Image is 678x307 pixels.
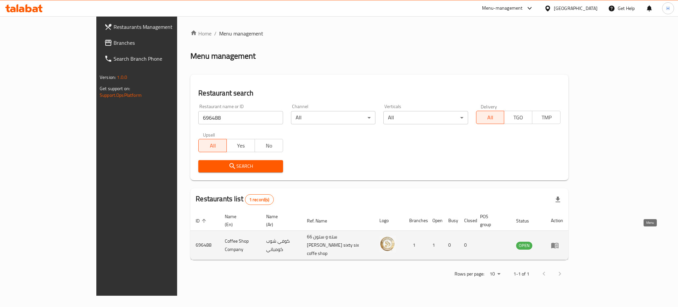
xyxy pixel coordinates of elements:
[198,111,283,124] input: Search for restaurant name or ID..
[307,217,336,225] span: Ref. Name
[258,141,280,151] span: No
[443,211,459,231] th: Busy
[516,242,532,249] span: OPEN
[190,30,568,37] nav: breadcrumb
[482,4,523,12] div: Menu-management
[245,197,273,203] span: 1 record(s)
[379,236,396,252] img: Coffee Shop Company
[261,231,302,260] td: كوفي شوب كومباني
[198,160,283,172] button: Search
[427,211,443,231] th: Open
[504,111,532,124] button: TGO
[100,91,142,99] a: Support.OpsPlatform
[404,211,427,231] th: Branches
[383,111,468,124] div: All
[487,269,503,279] div: Rows per page:
[226,139,255,152] button: Yes
[427,231,443,260] td: 1
[459,211,475,231] th: Closed
[459,231,475,260] td: 0
[114,55,204,63] span: Search Branch Phone
[666,5,669,12] span: H
[255,139,283,152] button: No
[479,113,502,122] span: All
[114,39,204,47] span: Branches
[203,132,215,137] label: Upsell
[535,113,558,122] span: TMP
[100,73,116,82] span: Version:
[404,231,427,260] td: 1
[190,211,568,260] table: enhanced table
[532,111,560,124] button: TMP
[546,211,568,231] th: Action
[196,194,273,205] h2: Restaurants list
[550,192,566,208] div: Export file
[455,270,484,278] p: Rows per page:
[374,211,404,231] th: Logo
[201,141,224,151] span: All
[513,270,529,278] p: 1-1 of 1
[198,139,227,152] button: All
[476,111,505,124] button: All
[291,111,375,124] div: All
[214,30,217,37] li: /
[225,213,253,228] span: Name (En)
[516,217,538,225] span: Status
[117,73,127,82] span: 1.0.0
[443,231,459,260] td: 0
[99,19,210,35] a: Restaurants Management
[302,231,374,260] td: سته و ستون 66 [PERSON_NAME] sixty six coffe shop
[100,84,130,93] span: Get support on:
[198,88,560,98] h2: Restaurant search
[219,30,263,37] span: Menu management
[114,23,204,31] span: Restaurants Management
[196,217,208,225] span: ID
[245,194,274,205] div: Total records count
[480,213,503,228] span: POS group
[99,35,210,51] a: Branches
[266,213,294,228] span: Name (Ar)
[554,5,598,12] div: [GEOGRAPHIC_DATA]
[229,141,252,151] span: Yes
[99,51,210,67] a: Search Branch Phone
[204,162,277,170] span: Search
[190,51,256,61] h2: Menu management
[507,113,530,122] span: TGO
[219,231,261,260] td: Coffee Shop Company
[481,104,497,109] label: Delivery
